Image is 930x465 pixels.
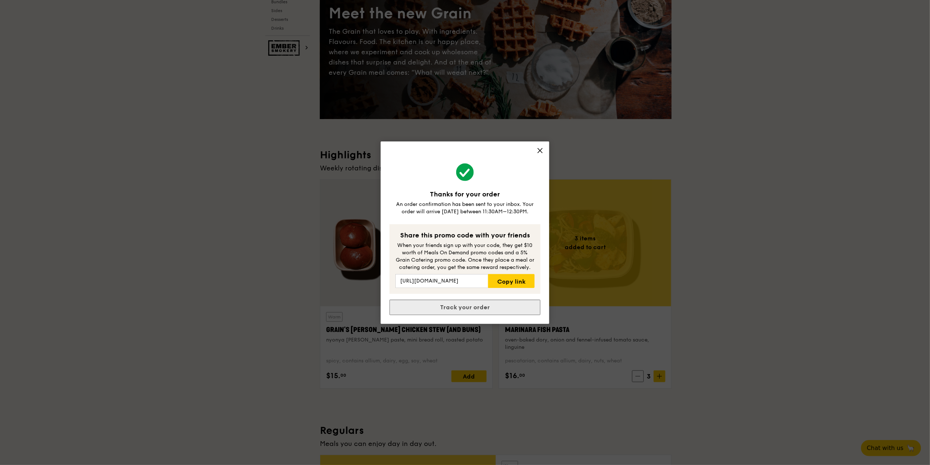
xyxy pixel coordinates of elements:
[395,230,535,240] div: Share this promo code with your friends
[465,156,465,156] img: aff_l
[488,274,535,288] a: Copy link
[390,201,540,215] div: An order confirmation has been sent to your inbox. Your order will arrive [DATE] between 11:30AM–...
[390,300,540,315] a: Track your order
[395,242,535,271] div: When your friends sign up with your code, they get $10 worth of Meals On Demand promo codes and a...
[390,189,540,199] div: Thanks for your order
